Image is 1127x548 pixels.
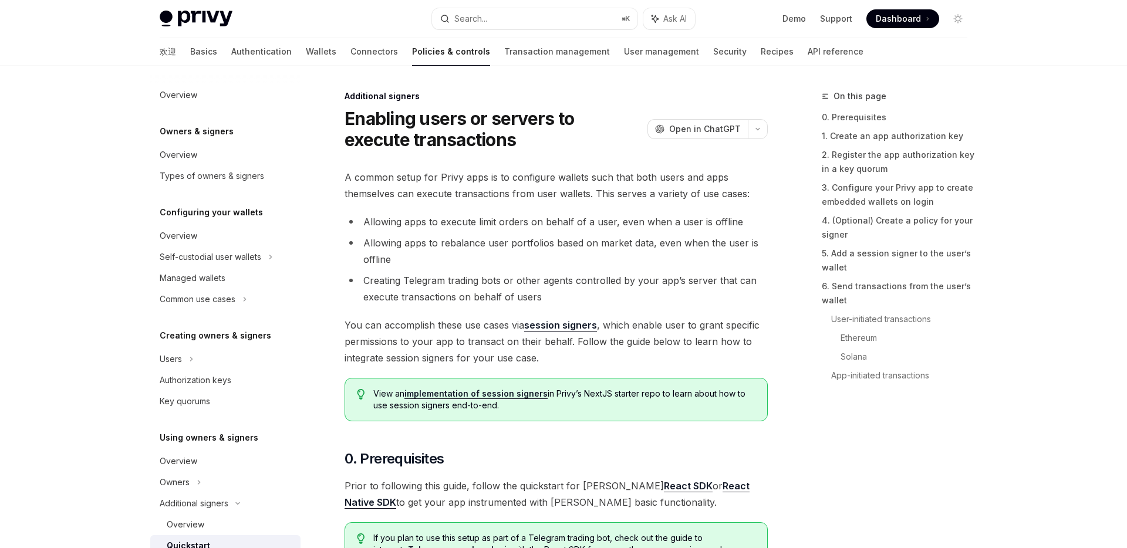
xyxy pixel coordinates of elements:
[160,373,231,387] div: Authorization keys
[647,119,748,139] button: Open in ChatGPT
[160,292,235,306] div: Common use cases
[150,165,301,187] a: Types of owners & signers
[160,454,197,468] div: Overview
[820,13,852,25] a: Support
[841,347,977,366] a: Solana
[664,480,713,492] a: React SDK
[782,13,806,25] a: Demo
[345,235,768,268] li: Allowing apps to rebalance user portfolios based on market data, even when the user is offline
[834,89,886,103] span: On this page
[150,268,301,289] a: Managed wallets
[822,108,977,127] a: 0. Prerequisites
[160,475,190,489] div: Owners
[373,388,755,411] span: View an in Privy’s NextJS starter repo to learn about how to use session signers end-to-end.
[190,38,217,66] a: Basics
[160,46,176,56] font: 欢迎
[831,366,977,385] a: App-initiated transactions
[160,229,197,243] div: Overview
[822,211,977,244] a: 4. (Optional) Create a policy for your signer
[160,148,197,162] div: Overview
[345,449,444,468] span: 0. Prerequisites
[345,478,768,510] span: Prior to following this guide, follow the quickstart for [PERSON_NAME] or to get your app instrum...
[150,225,301,246] a: Overview
[841,329,977,347] a: Ethereum
[160,205,263,219] h5: Configuring your wallets
[949,9,967,28] button: 切换暗模式
[231,38,292,66] a: Authentication
[167,517,204,532] div: Overview
[504,38,610,66] a: Transaction management
[643,8,695,29] button: Ask AI
[404,388,548,399] a: implementation of session signers
[160,394,210,408] div: Key quorums
[432,8,637,29] button: Search...⌘K
[524,319,597,331] a: session signers
[345,90,768,102] div: Additional signers
[713,38,747,66] a: Security
[160,250,261,264] div: Self-custodial user wallets
[150,370,301,391] a: Authorization keys
[822,277,977,310] a: 6. Send transactions from the user’s wallet
[822,146,977,178] a: 2. Register the app authorization key in a key quorum
[150,451,301,472] a: Overview
[345,317,768,366] span: You can accomplish these use cases via , which enable user to grant specific permissions to your ...
[876,13,921,25] span: Dashboard
[831,310,977,329] a: User-initiated transactions
[822,127,977,146] a: 1. Create an app authorization key
[350,38,398,66] a: Connectors
[663,13,687,25] span: Ask AI
[160,352,182,366] div: Users
[306,38,336,66] a: Wallets
[160,431,258,445] h5: Using owners & signers
[454,12,487,26] div: Search...
[160,271,225,285] div: Managed wallets
[150,514,301,535] a: Overview
[345,108,643,150] h1: Enabling users or servers to execute transactions
[160,329,271,343] h5: Creating owners & signers
[150,144,301,165] a: Overview
[822,244,977,277] a: 5. Add a session signer to the user’s wallet
[808,38,863,66] a: API reference
[669,123,741,135] span: Open in ChatGPT
[357,533,365,544] svg: 提示
[160,169,264,183] div: Types of owners & signers
[624,38,699,66] a: User management
[160,124,234,138] h5: Owners & signers
[160,496,228,510] div: Additional signers
[822,178,977,211] a: 3. Configure your Privy app to create embedded wallets on login
[345,169,768,202] span: A common setup for Privy apps is to configure wallets such that both users and apps themselves ca...
[160,38,176,66] a: 欢迎
[150,84,301,106] a: Overview
[412,38,490,66] a: Policies & controls
[160,11,232,27] img: 灯光标志
[357,389,365,400] svg: 提示
[866,9,939,28] a: Dashboard
[345,272,768,305] li: Creating Telegram trading bots or other agents controlled by your app’s server that can execute t...
[345,214,768,230] li: Allowing apps to execute limit orders on behalf of a user, even when a user is offline
[622,14,630,23] span: ⌘ K
[150,391,301,412] a: Key quorums
[160,88,197,102] div: Overview
[761,38,794,66] a: Recipes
